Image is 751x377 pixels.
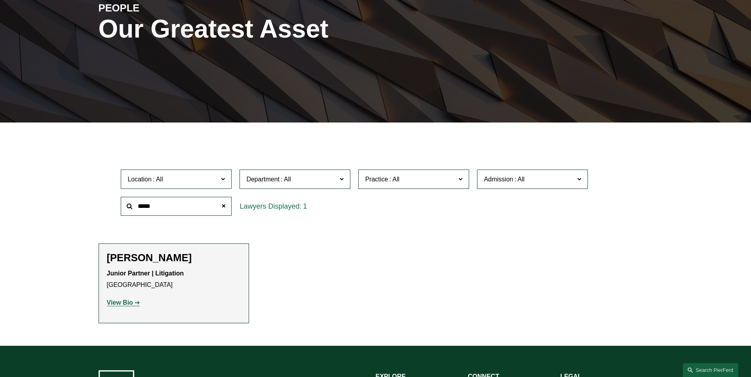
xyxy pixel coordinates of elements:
[683,363,738,377] a: Search this site
[246,176,279,183] span: Department
[99,2,237,14] h4: PEOPLE
[107,268,241,291] p: [GEOGRAPHIC_DATA]
[484,176,513,183] span: Admission
[99,15,468,43] h1: Our Greatest Asset
[303,202,307,210] span: 1
[107,270,184,277] strong: Junior Partner | Litigation
[107,252,241,264] h2: [PERSON_NAME]
[107,299,133,306] strong: View Bio
[127,176,152,183] span: Location
[365,176,388,183] span: Practice
[107,299,140,306] a: View Bio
